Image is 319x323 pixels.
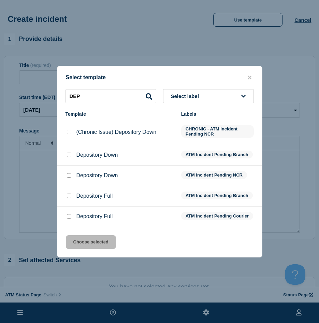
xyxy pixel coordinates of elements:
div: Select template [57,74,262,81]
p: Depository Down [76,152,118,158]
span: ATM Incident Pending Branch [181,192,253,199]
input: (Chronic Issue) Depository Down checkbox [67,130,71,134]
p: Depository Full [76,193,113,199]
button: close button [246,74,253,81]
input: Depository Down checkbox [67,173,71,178]
span: ATM Incident Pending Branch [181,151,253,158]
input: Depository Down checkbox [67,153,71,157]
p: (Chronic Issue) Depository Down [76,129,157,135]
span: CHRONIC - ATM Incident Pending NCR [181,125,254,138]
span: ATM Incident Pending NCR [181,171,247,179]
div: Template [66,111,174,117]
p: Depository Full [76,213,113,220]
p: Depository Down [76,172,118,179]
button: Choose selected [66,235,116,249]
div: Labels [181,111,254,117]
input: Depository Full checkbox [67,194,71,198]
span: Select label [171,93,202,99]
button: Select label [163,89,254,103]
input: Depository Full checkbox [67,214,71,219]
span: ATM Incident Pending Courier [181,212,253,220]
input: Search templates & labels [66,89,156,103]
